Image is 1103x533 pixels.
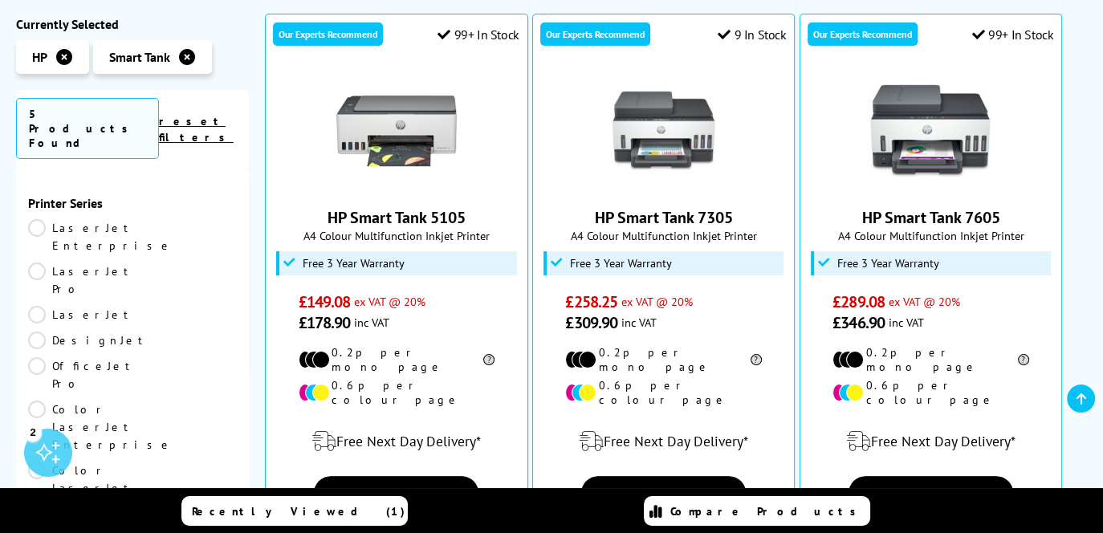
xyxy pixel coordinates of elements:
[971,26,1053,43] div: 99+ In Stock
[32,49,47,65] span: HP
[621,294,693,309] span: ex VAT @ 20%
[109,49,170,65] span: Smart Tank
[832,345,1029,374] li: 0.2p per mono page
[837,257,939,270] span: Free 3 Year Warranty
[644,496,870,526] a: Compare Products
[541,228,787,243] span: A4 Colour Multifunction Inkjet Printer
[299,345,495,374] li: 0.2p per mono page
[870,71,991,191] img: HP Smart Tank 7605
[604,71,724,191] img: HP Smart Tank 7305
[889,294,960,309] span: ex VAT @ 20%
[670,504,865,519] span: Compare Products
[28,195,237,211] span: Printer Series
[303,257,405,270] span: Free 3 Year Warranty
[28,306,136,323] a: LaserJet
[181,496,408,526] a: Recently Viewed (1)
[595,207,733,228] a: HP Smart Tank 7305
[808,228,1054,243] span: A4 Colour Multifunction Inkjet Printer
[832,378,1029,407] li: 0.6p per colour page
[328,207,466,228] a: HP Smart Tank 5105
[354,315,389,330] span: inc VAT
[273,22,383,46] div: Our Experts Recommend
[299,312,351,333] span: £178.90
[565,312,617,333] span: £309.90
[565,291,617,312] span: £258.25
[870,178,991,194] a: HP Smart Tank 7605
[832,312,885,333] span: £346.90
[28,219,173,254] a: LaserJet Enterprise
[808,419,1054,464] div: modal_delivery
[274,228,519,243] span: A4 Colour Multifunction Inkjet Printer
[565,345,762,374] li: 0.2p per mono page
[541,419,787,464] div: modal_delivery
[299,378,495,407] li: 0.6p per colour page
[28,262,136,298] a: LaserJet Pro
[570,257,672,270] span: Free 3 Year Warranty
[336,178,457,194] a: HP Smart Tank 5105
[274,419,519,464] div: modal_delivery
[28,332,150,349] a: DesignJet
[438,26,519,43] div: 99+ In Stock
[581,476,746,510] a: View
[24,423,42,441] div: 2
[16,98,159,159] span: 5 Products Found
[28,462,136,515] a: Color LaserJet Pro
[718,26,787,43] div: 9 In Stock
[16,16,249,32] div: Currently Selected
[28,401,173,454] a: Color LaserJet Enterprise
[354,294,425,309] span: ex VAT @ 20%
[849,476,1013,510] a: View
[889,315,924,330] span: inc VAT
[299,291,351,312] span: £149.08
[861,207,999,228] a: HP Smart Tank 7605
[314,476,478,510] a: View
[604,178,724,194] a: HP Smart Tank 7305
[336,71,457,191] img: HP Smart Tank 5105
[159,114,234,144] a: reset filters
[808,22,918,46] div: Our Experts Recommend
[621,315,657,330] span: inc VAT
[832,291,885,312] span: £289.08
[28,357,137,393] a: OfficeJet Pro
[540,22,650,46] div: Our Experts Recommend
[192,504,405,519] span: Recently Viewed (1)
[565,378,762,407] li: 0.6p per colour page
